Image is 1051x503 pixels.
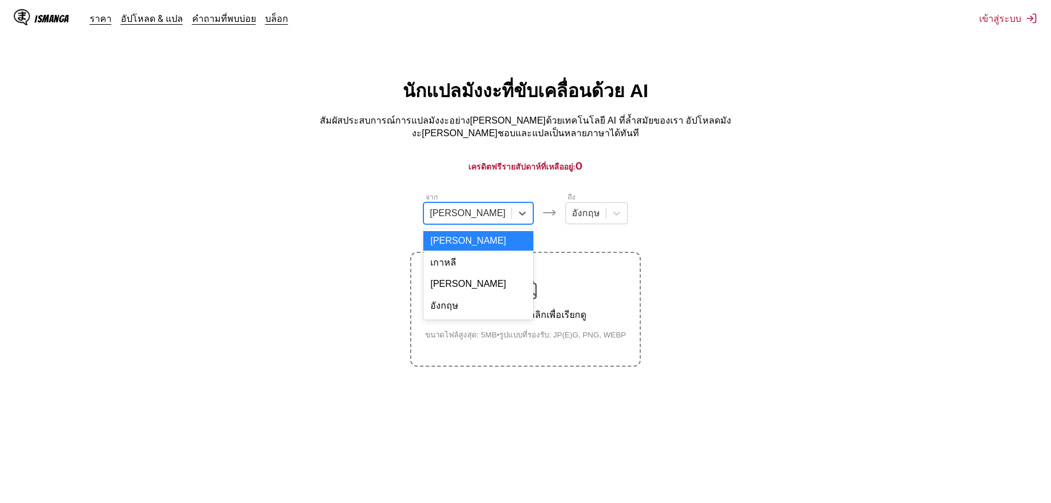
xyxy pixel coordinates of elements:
[416,329,636,341] small: ขนาดไฟล์สูงสุด: 5MB • รูปแบบที่รองรับ: JP(E)G, PNG, WEBP
[979,11,1037,26] button: เข้าสู่ระบบ
[192,13,256,24] a: คำถามที่พบบ่อย
[423,231,533,251] div: [PERSON_NAME]
[542,206,556,220] img: Languages icon
[426,193,438,201] label: จาก
[568,193,575,201] label: ถึง
[35,13,69,24] div: IsManga
[296,114,756,140] p: สัมผัสประสบการณ์การแปลมังงะอย่าง[PERSON_NAME]ด้วยเทคโนโลยี AI ที่ล้ำสมัยของเรา อัปโหลดมังงะ[PERSO...
[1026,13,1037,24] img: Sign out
[28,159,1023,173] h3: เครดิตฟรีรายสัปดาห์ที่เหลืออยู่:
[403,76,648,105] h1: นักแปลมังงะที่ขับเคลื่อนด้วย AI
[423,274,533,294] div: [PERSON_NAME]
[14,9,90,28] a: IsManga LogoIsManga
[423,251,533,274] div: เกาหลี
[423,294,533,317] div: อังกฤษ
[90,13,112,24] a: ราคา
[416,308,636,322] p: วางไฟล์ที่นี่ หรือคลิกเพื่อเรียกดู
[575,160,583,172] span: 0
[14,9,30,25] img: IsManga Logo
[121,13,183,24] a: อัปโหลด & แปล
[572,206,600,220] div: อังกฤษ
[265,13,288,24] a: บล็อก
